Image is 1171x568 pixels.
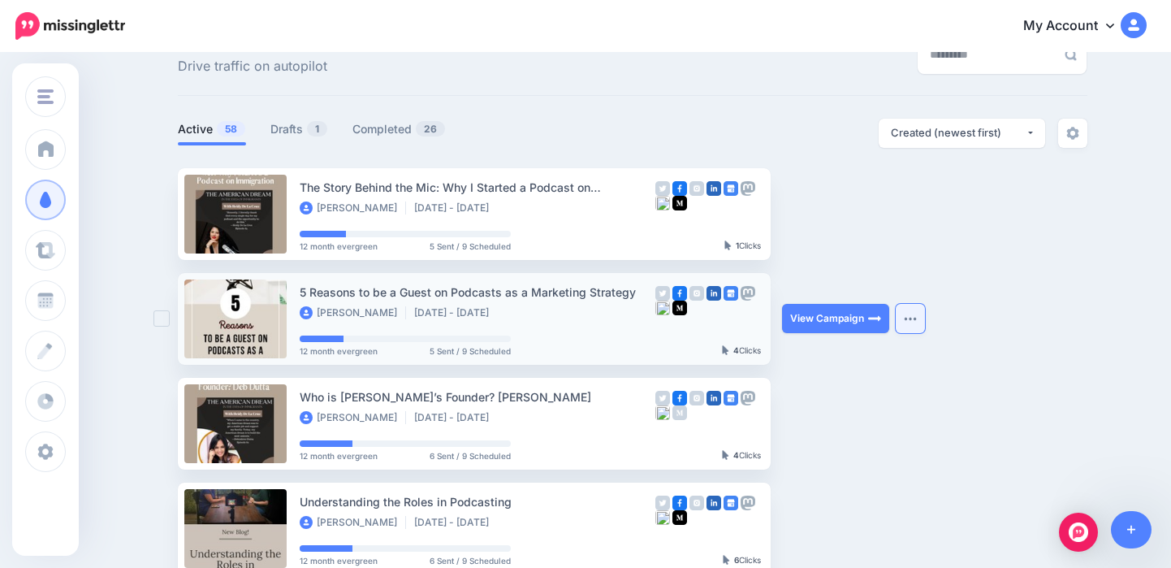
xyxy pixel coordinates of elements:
img: instagram-grey-square.png [689,391,704,405]
span: 6 Sent / 9 Scheduled [430,452,511,460]
div: 5 Reasons to be a Guest on Podcasts as a Marketing Strategy [300,283,655,301]
img: mastodon-grey-square.png [741,286,755,301]
li: [PERSON_NAME] [300,411,406,424]
img: google_business-square.png [724,496,738,510]
li: [DATE] - [DATE] [414,516,497,529]
img: medium-square.png [672,196,687,210]
span: 5 Sent / 9 Scheduled [430,347,511,355]
span: 58 [217,121,245,137]
a: Drafts1 [270,119,328,139]
div: Who is [PERSON_NAME]’s Founder? [PERSON_NAME] [300,388,655,406]
img: linkedin-square.png [706,391,721,405]
div: Understanding the Roles in Podcasting [300,492,655,511]
img: facebook-square.png [672,181,687,196]
img: pointer-grey-darker.png [724,241,732,250]
img: twitter-grey-square.png [655,496,670,510]
img: bluesky-grey-square.png [655,196,670,210]
div: The Story Behind the Mic: Why I Started a Podcast on Immigration [300,178,655,197]
span: 12 month evergreen [300,347,378,355]
li: [PERSON_NAME] [300,306,406,319]
img: linkedin-square.png [706,286,721,301]
div: Open Intercom Messenger [1059,513,1098,552]
img: instagram-grey-square.png [689,181,704,196]
img: google_business-square.png [724,391,738,405]
b: 4 [733,345,739,355]
a: My Account [1007,7,1147,46]
img: twitter-grey-square.png [655,286,670,301]
img: instagram-grey-square.png [689,496,704,510]
div: Clicks [722,451,761,461]
img: medium-grey-square.png [672,405,687,420]
img: mastodon-grey-square.png [741,391,755,405]
span: 26 [416,121,445,137]
li: [DATE] - [DATE] [414,202,497,215]
img: facebook-square.png [672,391,687,405]
img: twitter-grey-square.png [655,181,670,196]
img: dots.png [904,316,917,321]
span: 12 month evergreen [300,557,378,565]
img: mastodon-grey-square.png [741,181,755,196]
img: bluesky-grey-square.png [655,405,670,420]
img: bluesky-grey-square.png [655,510,670,525]
img: instagram-grey-square.png [689,286,704,301]
img: facebook-square.png [672,496,687,510]
img: pointer-grey-darker.png [723,555,730,565]
span: 12 month evergreen [300,242,378,250]
div: Clicks [722,346,761,356]
img: Missinglettr [15,12,125,40]
li: [DATE] - [DATE] [414,411,497,424]
li: [PERSON_NAME] [300,516,406,529]
img: linkedin-square.png [706,181,721,196]
li: [PERSON_NAME] [300,202,406,215]
img: mastodon-grey-square.png [741,496,755,510]
img: search-grey-6.png [1065,49,1077,61]
button: Created (newest first) [879,119,1045,148]
img: google_business-square.png [724,286,738,301]
img: medium-square.png [672,510,687,525]
img: medium-square.png [672,301,687,315]
img: facebook-square.png [672,286,687,301]
img: arrow-long-right-white.png [868,312,881,325]
b: 4 [733,450,739,460]
b: 6 [734,555,739,565]
img: linkedin-square.png [706,496,721,510]
b: 1 [736,241,739,250]
a: View Campaign [782,304,889,333]
div: Clicks [723,556,761,566]
span: 5 Sent / 9 Scheduled [430,242,511,250]
img: pointer-grey-darker.png [722,450,729,460]
div: Clicks [724,241,761,251]
a: Completed26 [352,119,446,139]
li: [DATE] - [DATE] [414,306,497,319]
span: 12 month evergreen [300,452,378,460]
img: bluesky-grey-square.png [655,301,670,315]
img: google_business-square.png [724,181,738,196]
div: Created (newest first) [891,125,1026,141]
span: 1 [307,121,327,137]
a: Active58 [178,119,246,139]
span: Drive traffic on autopilot [178,56,327,77]
img: menu.png [37,89,54,104]
img: pointer-grey-darker.png [722,345,729,355]
img: twitter-grey-square.png [655,391,670,405]
img: settings-grey.png [1066,127,1079,140]
span: 6 Sent / 9 Scheduled [430,557,511,565]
